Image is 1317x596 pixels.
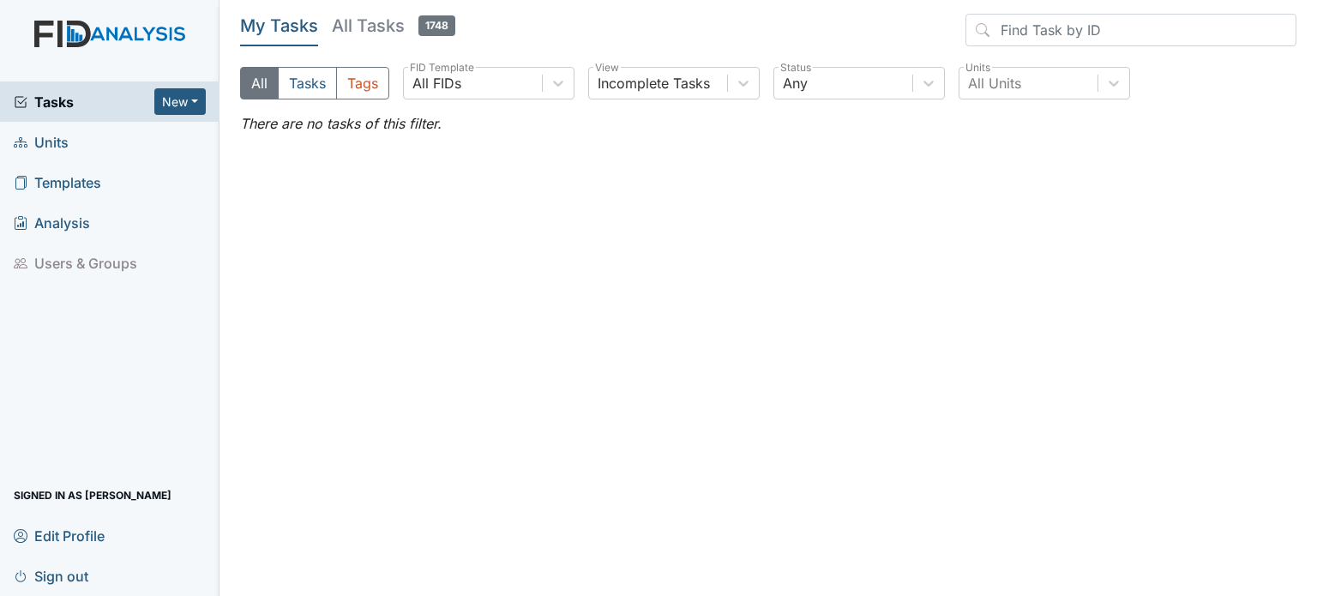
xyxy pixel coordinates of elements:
[240,14,318,38] h5: My Tasks
[14,92,154,112] a: Tasks
[14,482,171,509] span: Signed in as [PERSON_NAME]
[598,73,710,93] div: Incomplete Tasks
[14,522,105,549] span: Edit Profile
[332,14,455,38] h5: All Tasks
[412,73,461,93] div: All FIDs
[240,115,442,132] em: There are no tasks of this filter.
[418,15,455,36] span: 1748
[968,73,1021,93] div: All Units
[240,67,389,99] div: Type filter
[14,129,69,155] span: Units
[14,169,101,196] span: Templates
[278,67,337,99] button: Tasks
[783,73,808,93] div: Any
[14,209,90,236] span: Analysis
[336,67,389,99] button: Tags
[240,67,279,99] button: All
[154,88,206,115] button: New
[965,14,1296,46] input: Find Task by ID
[14,563,88,589] span: Sign out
